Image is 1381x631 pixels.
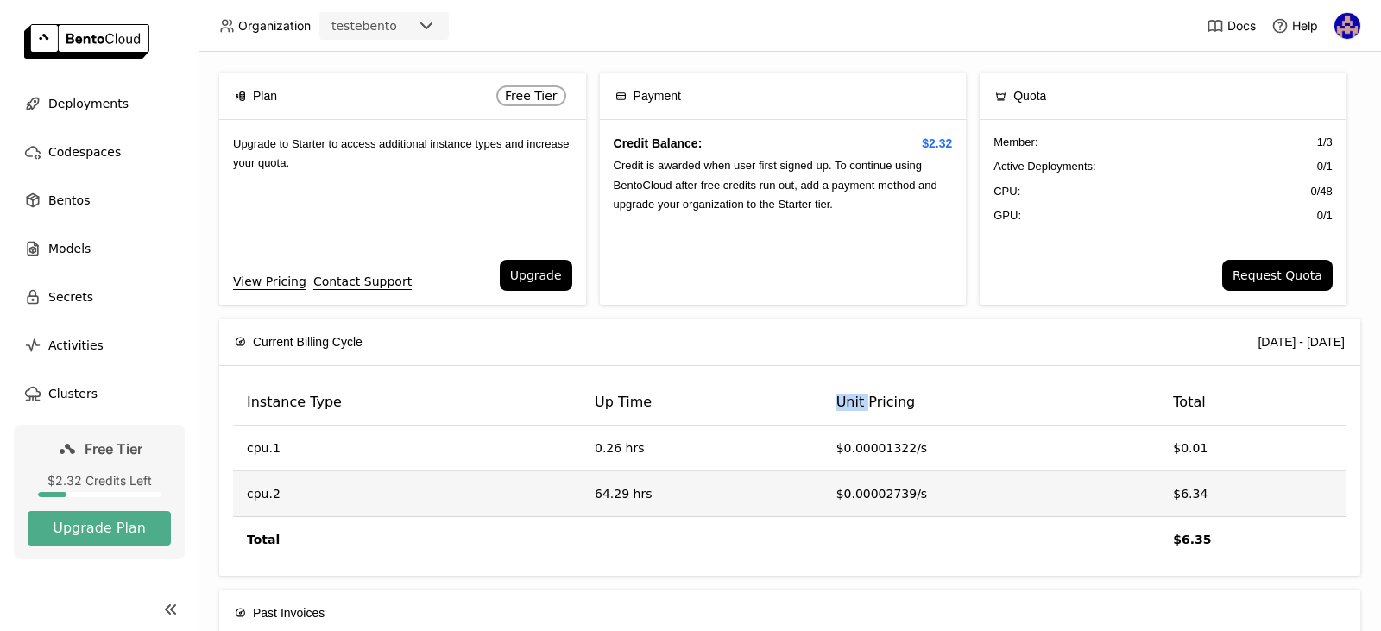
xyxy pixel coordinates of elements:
[28,511,171,546] button: Upgrade Plan
[253,86,277,105] span: Plan
[823,380,1160,426] th: Unit Pricing
[1227,18,1256,34] span: Docs
[1207,17,1256,35] a: Docs
[1317,158,1333,175] span: 0 / 1
[1159,426,1346,471] td: $0.01
[1317,134,1333,151] span: 1 / 3
[993,207,1021,224] span: GPU:
[1013,86,1046,105] span: Quota
[233,426,581,471] td: cpu.1
[581,380,823,426] th: Up Time
[922,134,952,153] span: $2.32
[14,135,185,169] a: Codespaces
[1173,533,1211,546] strong: $6.35
[313,272,412,291] a: Contact Support
[823,426,1160,471] td: $0.00001322/s
[14,231,185,266] a: Models
[1334,13,1360,39] img: sidney santos
[1159,471,1346,517] td: $6.34
[581,471,823,517] td: 64.29 hrs
[14,425,185,559] a: Free Tier$2.32 Credits LeftUpgrade Plan
[500,260,572,291] button: Upgrade
[14,328,185,363] a: Activities
[993,183,1020,200] span: CPU:
[14,183,185,218] a: Bentos
[48,142,121,162] span: Codespaces
[14,376,185,411] a: Clusters
[399,18,400,35] input: Selected testebento.
[1222,260,1333,291] button: Request Quota
[614,159,937,211] span: Credit is awarded when user first signed up. To continue using BentoCloud after free credits run ...
[581,426,823,471] td: 0.26 hrs
[1317,207,1333,224] span: 0 / 1
[14,280,185,314] a: Secrets
[993,158,1096,175] span: Active Deployments :
[48,238,91,259] span: Models
[233,380,581,426] th: Instance Type
[233,137,570,169] span: Upgrade to Starter to access additional instance types and increase your quota.
[247,533,280,546] strong: Total
[48,190,90,211] span: Bentos
[28,473,171,489] div: $2.32 Credits Left
[14,86,185,121] a: Deployments
[253,603,325,622] span: Past Invoices
[85,440,142,457] span: Free Tier
[1292,18,1318,34] span: Help
[634,86,681,105] span: Payment
[1159,380,1346,426] th: Total
[331,17,397,35] div: testebento
[233,471,581,517] td: cpu.2
[993,134,1037,151] span: Member :
[1258,332,1345,351] div: [DATE] - [DATE]
[48,287,93,307] span: Secrets
[238,18,311,34] span: Organization
[505,89,558,103] span: Free Tier
[614,134,953,153] h4: Credit Balance:
[233,272,306,291] a: View Pricing
[48,335,104,356] span: Activities
[253,332,363,351] span: Current Billing Cycle
[823,471,1160,517] td: $0.00002739/s
[1271,17,1318,35] div: Help
[24,24,149,59] img: logo
[48,383,98,404] span: Clusters
[48,93,129,114] span: Deployments
[1311,183,1333,200] span: 0 / 48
